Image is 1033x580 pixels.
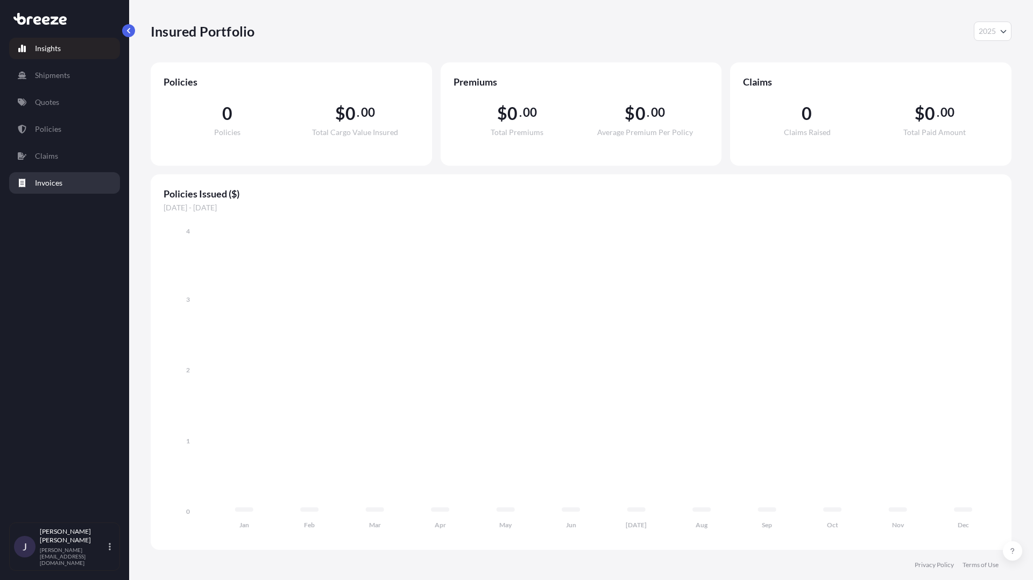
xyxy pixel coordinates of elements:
span: Claims [743,75,999,88]
span: Claims Raised [784,129,831,136]
p: Policies [35,124,61,135]
span: 0 [222,105,232,122]
a: Invoices [9,172,120,194]
tspan: Dec [958,521,969,529]
span: 0 [507,105,518,122]
p: [PERSON_NAME] [PERSON_NAME] [40,527,107,544]
span: 00 [361,108,375,117]
span: Total Paid Amount [903,129,966,136]
tspan: [DATE] [626,521,647,529]
button: Year Selector [974,22,1011,41]
p: Claims [35,151,58,161]
span: Policies Issued ($) [164,187,999,200]
span: 0 [635,105,646,122]
span: 0 [925,105,935,122]
tspan: Mar [369,521,381,529]
p: [PERSON_NAME][EMAIL_ADDRESS][DOMAIN_NAME] [40,547,107,566]
span: Total Cargo Value Insured [312,129,398,136]
span: 0 [345,105,356,122]
tspan: Jan [239,521,249,529]
tspan: Sep [762,521,772,529]
p: Invoices [35,178,62,188]
span: Policies [214,129,240,136]
tspan: Aug [696,521,708,529]
a: Terms of Use [963,561,999,569]
span: 0 [802,105,812,122]
tspan: Jun [566,521,576,529]
p: Insured Portfolio [151,23,254,40]
a: Privacy Policy [915,561,954,569]
span: 2025 [979,26,996,37]
a: Shipments [9,65,120,86]
span: $ [335,105,345,122]
a: Claims [9,145,120,167]
p: Shipments [35,70,70,81]
a: Insights [9,38,120,59]
span: J [23,541,27,552]
span: $ [497,105,507,122]
span: . [937,108,939,117]
span: [DATE] - [DATE] [164,202,999,213]
span: $ [915,105,925,122]
span: . [357,108,359,117]
span: . [519,108,522,117]
span: 00 [523,108,537,117]
p: Insights [35,43,61,54]
span: Average Premium Per Policy [597,129,693,136]
span: . [647,108,649,117]
p: Quotes [35,97,59,108]
tspan: Nov [892,521,904,529]
span: Premiums [454,75,709,88]
span: Total Premiums [491,129,543,136]
tspan: Feb [304,521,315,529]
span: $ [625,105,635,122]
a: Policies [9,118,120,140]
span: 00 [651,108,665,117]
span: 00 [940,108,954,117]
tspan: Apr [435,521,446,529]
tspan: 1 [186,437,190,445]
tspan: 0 [186,507,190,515]
tspan: 2 [186,366,190,374]
tspan: 4 [186,227,190,235]
tspan: 3 [186,295,190,303]
tspan: May [499,521,512,529]
a: Quotes [9,91,120,113]
tspan: Oct [827,521,838,529]
span: Policies [164,75,419,88]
